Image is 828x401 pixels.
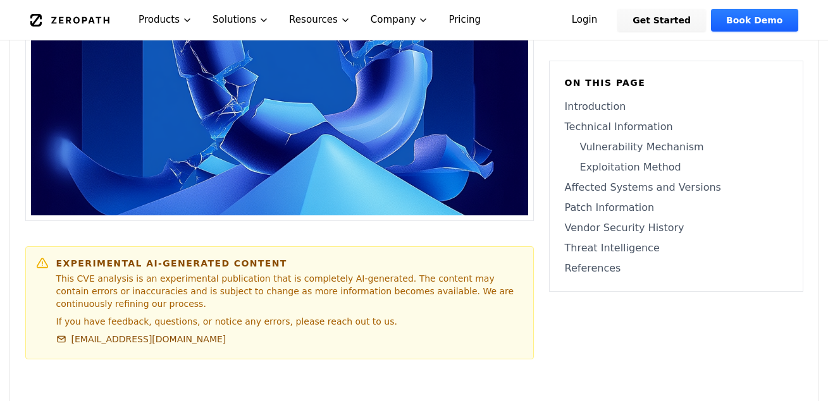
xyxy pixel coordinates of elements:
[565,76,788,89] h6: On this page
[565,261,788,276] a: References
[56,272,523,310] p: This CVE analysis is an experimental publication that is completely AI-generated. The content may...
[56,315,523,328] p: If you have feedback, questions, or notice any errors, please reach out to us.
[557,9,613,32] a: Login
[617,9,706,32] a: Get Started
[565,119,788,135] a: Technical Information
[565,160,788,175] a: Exploitation Method
[711,9,798,32] a: Book Demo
[56,333,226,345] a: [EMAIL_ADDRESS][DOMAIN_NAME]
[565,220,788,236] a: Vendor Security History
[56,257,523,270] h6: Experimental AI-Generated Content
[565,99,788,114] a: Introduction
[565,200,788,215] a: Patch Information
[565,140,788,155] a: Vulnerability Mechanism
[565,241,788,256] a: Threat Intelligence
[565,180,788,195] a: Affected Systems and Versions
